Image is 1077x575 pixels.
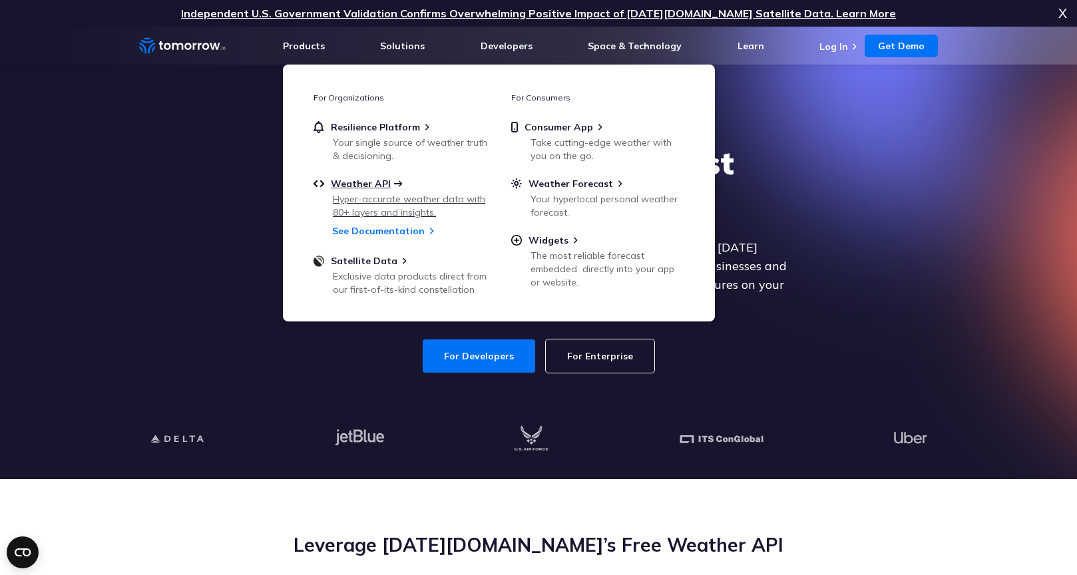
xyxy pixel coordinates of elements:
[511,178,684,216] a: Weather ForecastYour hyperlocal personal weather forecast.
[531,136,686,162] div: Take cutting-edge weather with you on the go.
[331,178,391,190] span: Weather API
[283,40,325,52] a: Products
[331,255,397,267] span: Satellite Data
[7,536,39,568] button: Open CMP widget
[423,339,535,373] a: For Developers
[529,234,568,246] span: Widgets
[314,121,324,133] img: bell.svg
[380,40,425,52] a: Solutions
[525,121,593,133] span: Consumer App
[332,225,425,237] a: See Documentation
[333,270,488,296] div: Exclusive data products direct from our first-of-its-kind constellation
[314,255,324,267] img: satellite-data-menu.png
[314,178,487,216] a: Weather APIHyper-accurate weather data with 80+ layers and insights.
[531,249,686,289] div: The most reliable forecast embedded directly into your app or website.
[282,142,795,222] h1: Explore the World’s Best Weather API
[333,192,488,219] div: Hyper-accurate weather data with 80+ layers and insights.
[588,40,682,52] a: Space & Technology
[331,121,420,133] span: Resilience Platform
[511,121,518,133] img: mobile.svg
[511,121,684,160] a: Consumer AppTake cutting-edge weather with you on the go.
[511,234,684,286] a: WidgetsThe most reliable forecast embedded directly into your app or website.
[282,238,795,313] p: Get reliable and precise weather data through our free API. Count on [DATE][DOMAIN_NAME] for quic...
[738,40,764,52] a: Learn
[139,36,226,56] a: Home link
[314,93,487,102] h3: For Organizations
[181,7,896,20] a: Independent U.S. Government Validation Confirms Overwhelming Positive Impact of [DATE][DOMAIN_NAM...
[139,532,938,558] h2: Leverage [DATE][DOMAIN_NAME]’s Free Weather API
[531,192,686,219] div: Your hyperlocal personal weather forecast.
[314,178,324,190] img: api.svg
[511,234,522,246] img: plus-circle.svg
[314,121,487,160] a: Resilience PlatformYour single source of weather truth & decisioning.
[511,178,522,190] img: sun.svg
[546,339,654,373] a: For Enterprise
[819,41,848,53] a: Log In
[529,178,613,190] span: Weather Forecast
[511,93,684,102] h3: For Consumers
[333,136,488,162] div: Your single source of weather truth & decisioning.
[865,35,938,57] a: Get Demo
[314,255,487,293] a: Satellite DataExclusive data products direct from our first-of-its-kind constellation
[481,40,533,52] a: Developers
